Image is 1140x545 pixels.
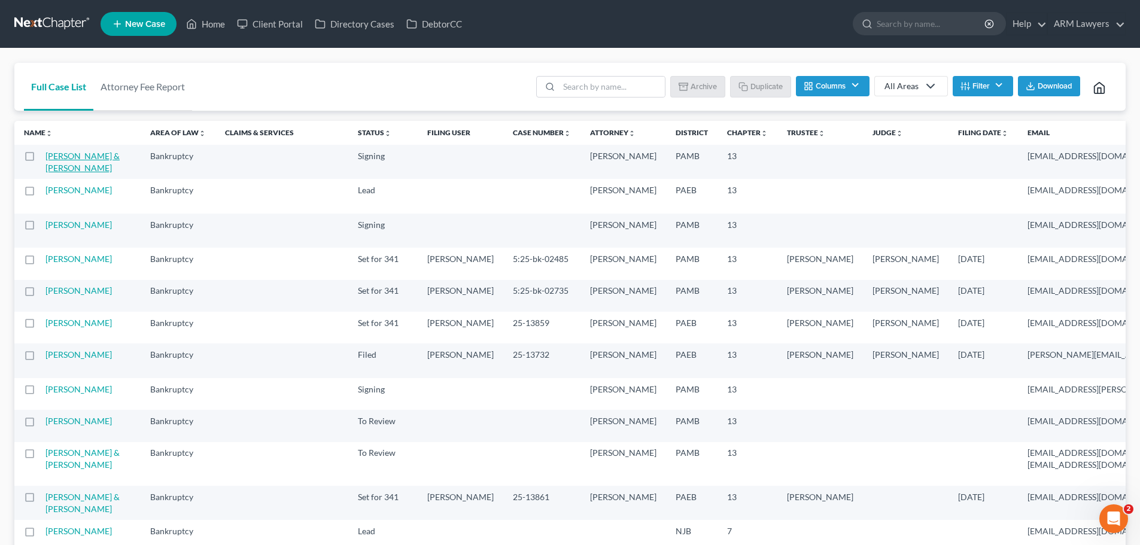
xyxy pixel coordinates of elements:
td: Set for 341 [348,486,418,520]
td: [PERSON_NAME] [580,312,666,343]
a: Attorneyunfold_more [590,128,636,137]
td: 13 [718,179,777,213]
td: 13 [718,145,777,179]
td: Signing [348,145,418,179]
td: PAEB [666,312,718,343]
td: 13 [718,248,777,279]
td: To Review [348,410,418,442]
td: 13 [718,410,777,442]
td: Set for 341 [348,248,418,279]
i: unfold_more [628,130,636,137]
a: Statusunfold_more [358,128,391,137]
td: PAMB [666,145,718,179]
td: Bankruptcy [141,410,215,442]
td: [PERSON_NAME] [777,248,863,279]
a: Home [180,13,231,35]
td: [PERSON_NAME] [580,378,666,410]
td: Bankruptcy [141,378,215,410]
a: Attorney Fee Report [93,63,192,111]
td: [PERSON_NAME] [863,248,949,279]
td: Set for 341 [348,280,418,312]
button: Columns [796,76,869,96]
td: Signing [348,214,418,248]
td: Bankruptcy [141,214,215,248]
a: Judgeunfold_more [873,128,903,137]
i: unfold_more [45,130,53,137]
td: 5:25-bk-02485 [503,248,580,279]
td: [PERSON_NAME] [418,343,503,377]
a: ARM Lawyers [1048,13,1125,35]
td: 25-13861 [503,486,580,520]
a: [PERSON_NAME] [45,185,112,195]
td: [PERSON_NAME] [418,486,503,520]
span: Download [1038,81,1072,91]
td: PAMB [666,442,718,486]
td: [DATE] [949,486,1018,520]
a: Filing Dateunfold_more [958,128,1008,137]
td: [PERSON_NAME] [418,248,503,279]
td: 13 [718,442,777,486]
span: New Case [125,20,165,29]
td: Bankruptcy [141,442,215,486]
td: [PERSON_NAME] [863,343,949,377]
td: [DATE] [949,280,1018,312]
a: Trusteeunfold_more [787,128,825,137]
td: [PERSON_NAME] [863,280,949,312]
td: 13 [718,343,777,377]
i: unfold_more [199,130,206,137]
td: 13 [718,280,777,312]
button: Download [1018,76,1080,96]
td: [PERSON_NAME] [863,312,949,343]
td: PAEB [666,179,718,213]
a: Case Numberunfold_more [513,128,571,137]
td: PAEB [666,343,718,377]
td: Lead [348,179,418,213]
a: DebtorCC [400,13,468,35]
td: Filed [348,343,418,377]
th: Filing User [418,121,503,145]
td: 13 [718,214,777,248]
a: Nameunfold_more [24,128,53,137]
th: District [666,121,718,145]
i: unfold_more [896,130,903,137]
td: [PERSON_NAME] [580,280,666,312]
a: [PERSON_NAME] [45,384,112,394]
input: Search by name... [877,13,986,35]
i: unfold_more [1001,130,1008,137]
td: PAMB [666,410,718,442]
th: Claims & Services [215,121,348,145]
a: Help [1007,13,1047,35]
td: Bankruptcy [141,343,215,377]
a: Full Case List [24,63,93,111]
a: [PERSON_NAME] & [PERSON_NAME] [45,447,120,470]
a: [PERSON_NAME] [45,526,112,536]
td: Signing [348,378,418,410]
input: Search by name... [559,77,665,97]
a: [PERSON_NAME] [45,318,112,328]
td: [PERSON_NAME] [580,442,666,486]
td: [DATE] [949,248,1018,279]
td: [DATE] [949,312,1018,343]
td: Bankruptcy [141,248,215,279]
td: [PERSON_NAME] [580,343,666,377]
td: 5:25-bk-02735 [503,280,580,312]
a: Area of Lawunfold_more [150,128,206,137]
a: [PERSON_NAME] [45,220,112,230]
td: [PERSON_NAME] [580,179,666,213]
td: 25-13859 [503,312,580,343]
a: [PERSON_NAME] [45,416,112,426]
td: [PERSON_NAME] [580,248,666,279]
a: [PERSON_NAME] [45,285,112,296]
td: PAMB [666,378,718,410]
i: unfold_more [564,130,571,137]
td: PAEB [666,486,718,520]
td: [DATE] [949,343,1018,377]
td: 25-13732 [503,343,580,377]
i: unfold_more [761,130,768,137]
td: Bankruptcy [141,280,215,312]
td: 13 [718,378,777,410]
a: [PERSON_NAME] [45,254,112,264]
td: Bankruptcy [141,312,215,343]
td: Set for 341 [348,312,418,343]
td: To Review [348,442,418,486]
